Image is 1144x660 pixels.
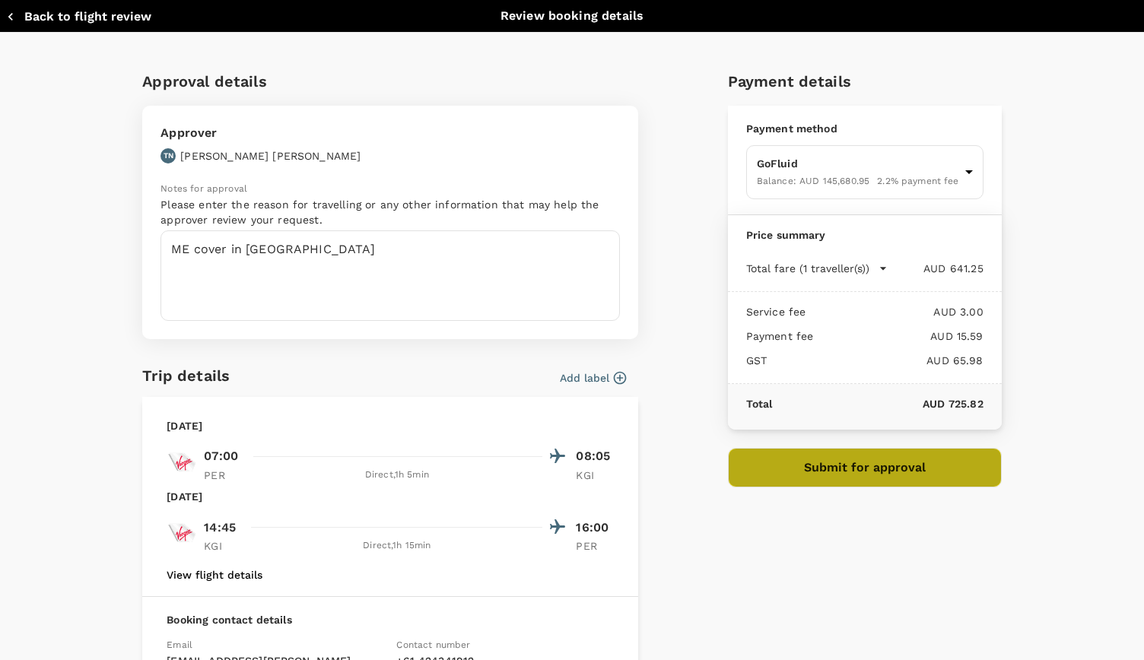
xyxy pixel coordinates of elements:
[251,538,542,554] div: Direct , 1h 15min
[167,612,614,627] p: Booking contact details
[160,197,620,227] p: Please enter the reason for travelling or any other information that may help the approver review...
[160,124,361,142] p: Approver
[746,227,984,243] p: Price summary
[204,468,242,483] p: PER
[167,418,202,433] p: [DATE]
[746,304,806,319] p: Service fee
[142,363,230,388] h6: Trip details
[167,569,262,581] button: View flight details
[167,447,197,478] img: VA
[576,468,614,483] p: KGI
[204,538,242,554] p: KGI
[772,396,983,411] p: AUD 725.82
[888,261,984,276] p: AUD 641.25
[746,328,814,344] p: Payment fee
[204,519,236,537] p: 14:45
[142,69,638,94] h6: Approval details
[806,304,983,319] p: AUD 3.00
[746,261,888,276] button: Total fare (1 traveller(s))
[180,148,361,163] p: [PERSON_NAME] [PERSON_NAME]
[500,7,643,25] p: Review booking details
[746,353,767,368] p: GST
[757,176,869,186] span: Balance : AUD 145,680.95
[757,156,959,171] p: GoFluid
[576,519,614,537] p: 16:00
[167,518,197,548] img: VA
[396,639,470,650] span: Contact number
[560,370,626,386] button: Add label
[746,396,773,411] p: Total
[204,447,238,465] p: 07:00
[813,328,983,344] p: AUD 15.59
[167,489,202,504] p: [DATE]
[167,639,192,650] span: Email
[576,538,614,554] p: PER
[767,353,984,368] p: AUD 65.98
[746,145,984,199] div: GoFluidBalance: AUD 145,680.952.2% payment fee
[160,182,620,197] p: Notes for approval
[164,151,173,161] p: TN
[576,447,614,465] p: 08:05
[746,121,984,136] p: Payment method
[746,261,869,276] p: Total fare (1 traveller(s))
[6,9,151,24] button: Back to flight review
[877,176,958,186] span: 2.2 % payment fee
[251,468,542,483] div: Direct , 1h 5min
[728,448,1002,487] button: Submit for approval
[728,69,1002,94] h6: Payment details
